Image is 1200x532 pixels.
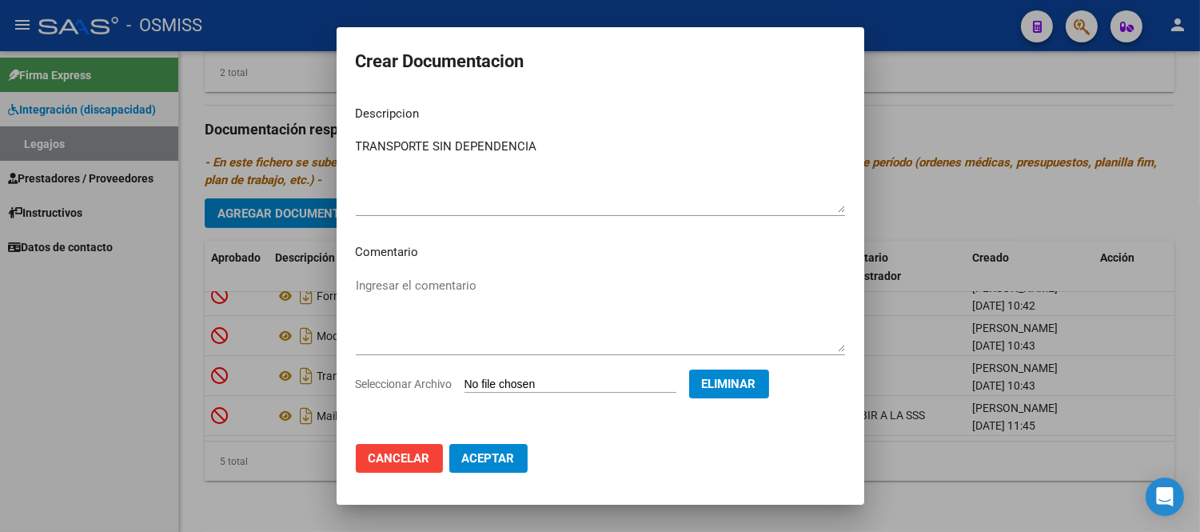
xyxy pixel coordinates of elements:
[1146,478,1184,516] div: Open Intercom Messenger
[369,451,430,466] span: Cancelar
[356,105,845,123] p: Descripcion
[356,243,845,262] p: Comentario
[356,444,443,473] button: Cancelar
[449,444,528,473] button: Aceptar
[356,46,845,77] h2: Crear Documentacion
[356,378,452,390] span: Seleccionar Archivo
[702,377,756,391] span: Eliminar
[689,370,769,398] button: Eliminar
[462,451,515,466] span: Aceptar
